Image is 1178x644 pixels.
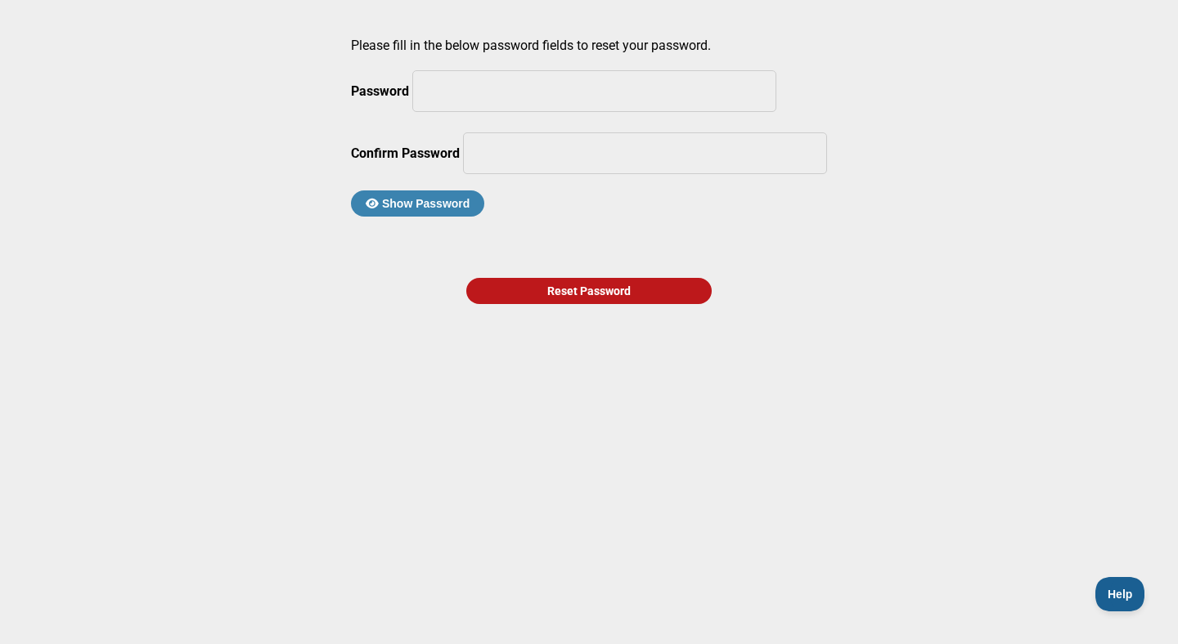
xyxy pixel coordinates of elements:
[1095,577,1145,611] iframe: Toggle Customer Support
[351,190,484,217] button: Show Password
[351,38,827,53] p: Please fill in the below password fields to reset your password.
[466,278,712,304] div: Reset Password
[351,145,460,161] label: Confirm Password
[351,83,409,99] label: Password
